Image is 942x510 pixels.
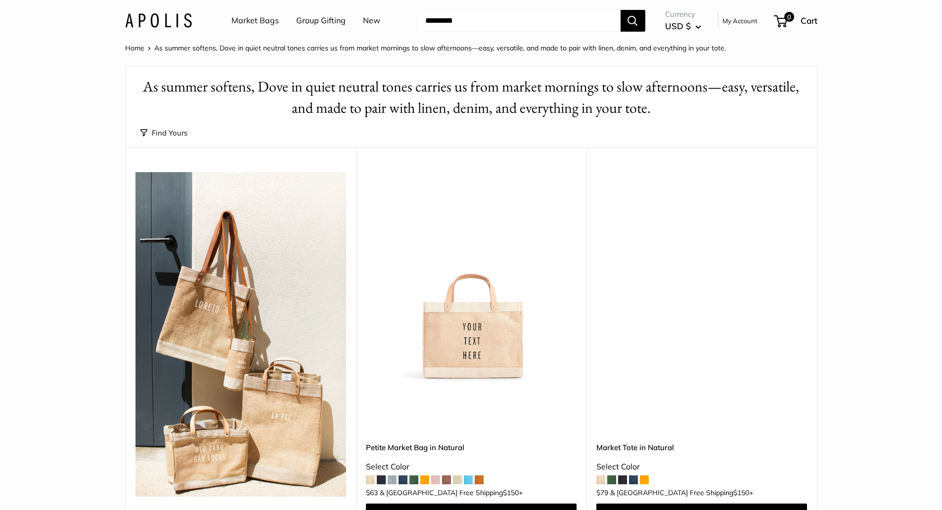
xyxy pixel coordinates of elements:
[125,42,726,54] nav: Breadcrumb
[231,13,279,28] a: Market Bags
[366,442,577,453] a: Petite Market Bag in Natural
[296,13,346,28] a: Group Gifting
[621,10,645,32] button: Search
[665,21,691,31] span: USD $
[665,18,701,34] button: USD $
[665,7,701,21] span: Currency
[610,489,753,496] span: & [GEOGRAPHIC_DATA] Free Shipping +
[596,442,807,453] a: Market Tote in Natural
[366,172,577,383] a: Petite Market Bag in Naturaldescription_Effortless style that elevates every moment
[596,172,807,383] a: description_Make it yours with custom printed text.description_The Original Market bag in its 4 n...
[417,10,621,32] input: Search...
[135,172,346,497] img: Our summer collection was captured in Todos Santos, where time slows down and color pops.
[363,13,380,28] a: New
[125,44,144,52] a: Home
[154,44,726,52] span: As summer softens, Dove in quiet neutral tones carries us from market mornings to slow afternoons...
[366,488,378,497] span: $63
[366,172,577,383] img: Petite Market Bag in Natural
[596,460,807,474] div: Select Color
[366,460,577,474] div: Select Color
[140,76,802,119] h1: As summer softens, Dove in quiet neutral tones carries us from market mornings to slow afternoons...
[784,12,794,22] span: 0
[801,15,817,26] span: Cart
[722,15,758,27] a: My Account
[503,488,519,497] span: $150
[380,489,523,496] span: & [GEOGRAPHIC_DATA] Free Shipping +
[140,126,187,140] button: Find Yours
[125,13,192,28] img: Apolis
[733,488,749,497] span: $150
[775,13,817,29] a: 0 Cart
[596,488,608,497] span: $79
